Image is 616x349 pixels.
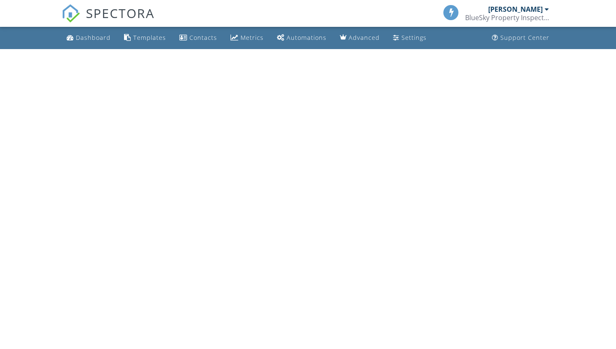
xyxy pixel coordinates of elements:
[121,30,169,46] a: Templates
[133,34,166,42] div: Templates
[465,13,549,22] div: BlueSky Property Inspections
[76,34,111,42] div: Dashboard
[227,30,267,46] a: Metrics
[176,30,220,46] a: Contacts
[489,30,553,46] a: Support Center
[500,34,549,42] div: Support Center
[401,34,427,42] div: Settings
[336,30,383,46] a: Advanced
[488,5,543,13] div: [PERSON_NAME]
[287,34,326,42] div: Automations
[241,34,264,42] div: Metrics
[189,34,217,42] div: Contacts
[86,4,155,22] span: SPECTORA
[390,30,430,46] a: Settings
[274,30,330,46] a: Automations (Basic)
[62,11,155,29] a: SPECTORA
[62,4,80,23] img: The Best Home Inspection Software - Spectora
[63,30,114,46] a: Dashboard
[349,34,380,42] div: Advanced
